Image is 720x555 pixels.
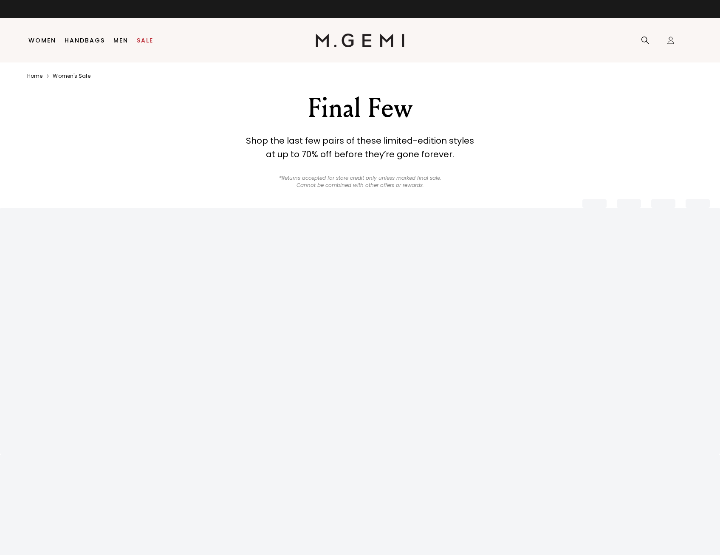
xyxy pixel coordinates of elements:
a: Men [113,37,128,44]
a: Women's sale [53,73,90,79]
p: *Returns accepted for store credit only unless marked final sale. Cannot be combined with other o... [274,175,446,189]
img: M.Gemi [316,34,404,47]
a: Handbags [65,37,105,44]
a: Sale [137,37,153,44]
div: Final Few [213,93,508,124]
strong: Shop the last few pairs of these limited-edition styles at up to 70% off before they’re gone fore... [246,135,474,160]
a: Women [28,37,56,44]
a: Home [27,73,42,79]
